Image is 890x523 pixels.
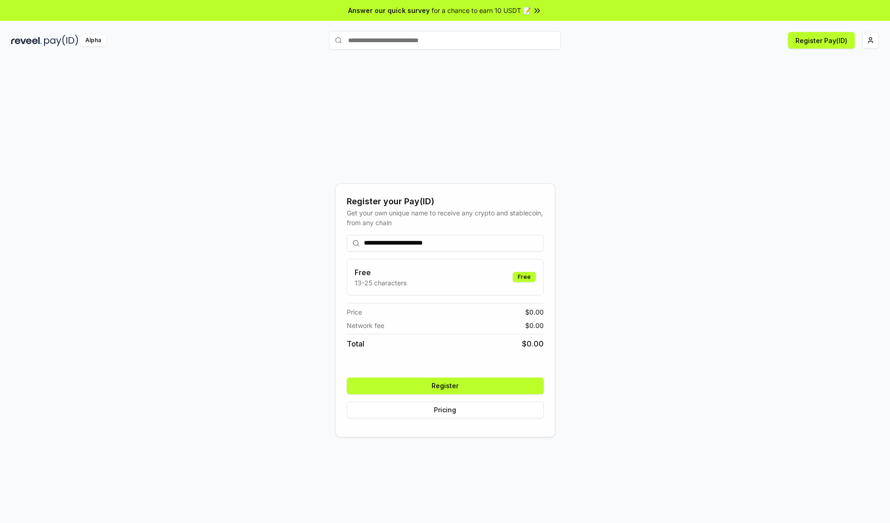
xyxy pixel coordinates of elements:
[513,272,536,282] div: Free
[80,35,106,46] div: Alpha
[432,6,531,15] span: for a chance to earn 10 USDT 📝
[525,307,544,317] span: $ 0.00
[347,402,544,418] button: Pricing
[347,321,384,330] span: Network fee
[355,267,407,278] h3: Free
[11,35,42,46] img: reveel_dark
[347,208,544,227] div: Get your own unique name to receive any crypto and stablecoin, from any chain
[44,35,78,46] img: pay_id
[522,338,544,349] span: $ 0.00
[788,32,855,49] button: Register Pay(ID)
[347,307,362,317] span: Price
[348,6,430,15] span: Answer our quick survey
[347,195,544,208] div: Register your Pay(ID)
[347,338,364,349] span: Total
[347,378,544,394] button: Register
[355,278,407,288] p: 13-25 characters
[525,321,544,330] span: $ 0.00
